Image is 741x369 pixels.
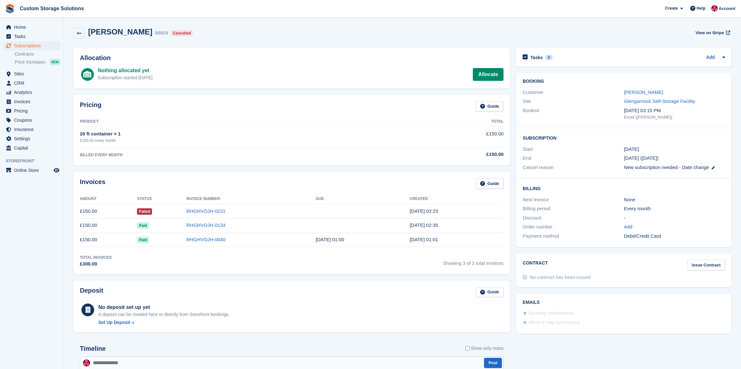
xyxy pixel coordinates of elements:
[3,116,60,125] a: menu
[624,89,663,95] a: [PERSON_NAME]
[316,237,344,242] time: 2025-07-02 00:00:00 UTC
[3,166,60,175] a: menu
[523,196,624,204] div: Next invoice
[624,196,725,204] div: None
[697,5,706,12] span: Help
[693,27,731,38] a: View on Stripe
[98,67,153,74] div: Nothing allocated yet
[382,117,503,127] th: Total
[530,274,591,281] div: No contract has been issued
[186,194,316,204] th: Invoice Number
[410,208,438,214] time: 2025-09-01 01:23:22 UTC
[523,260,548,270] h2: Contract
[80,138,382,143] div: £150.00 every month
[711,5,718,12] img: Jack Alexander
[80,233,137,247] td: £150.00
[50,59,60,65] div: NEW
[3,125,60,134] a: menu
[624,165,709,170] span: New subscription needed - Date change
[530,55,543,60] h2: Tasks
[80,345,106,352] h2: Timeline
[3,134,60,143] a: menu
[545,55,553,60] div: 0
[15,58,60,65] a: Price increases NEW
[706,54,715,61] a: Add
[410,222,438,228] time: 2025-08-01 01:35:29 UTC
[14,125,52,134] span: Insurance
[3,88,60,97] a: menu
[80,117,382,127] th: Product
[476,287,504,297] a: Guide
[80,287,103,297] h2: Deposit
[14,69,52,78] span: Sites
[98,304,230,311] div: No deposit set up yet
[523,79,725,84] h2: Booking
[382,151,503,158] div: £150.00
[80,204,137,219] td: £150.00
[523,164,624,171] div: Cancel reason
[171,30,193,36] div: Cancelled
[14,166,52,175] span: Online Store
[624,114,725,120] div: Email ([PERSON_NAME])
[695,30,724,36] span: View on Stripe
[523,233,624,240] div: Payment method
[186,237,226,242] a: RHGHVOJH-0040
[523,185,725,191] h2: Billing
[624,146,639,153] time: 2025-07-01 00:00:00 UTC
[186,208,226,214] a: RHGHVOJH-0231
[155,29,168,37] div: 88804
[523,205,624,212] div: Billing period
[410,194,503,204] th: Created
[80,255,112,260] div: Total Invoiced
[3,23,60,32] a: menu
[137,237,149,243] span: Paid
[473,68,503,81] a: Allocate
[624,155,659,161] span: [DATE] ([DATE])
[316,194,410,204] th: Due
[98,319,230,326] a: Set Up Deposit
[523,98,624,105] div: Site
[3,41,60,50] a: menu
[98,311,230,318] p: A deposit can be created here or directly from Storefront bookings.
[3,97,60,106] a: menu
[523,146,624,153] div: Start
[529,319,580,327] div: Move in day instructions
[523,155,624,162] div: End
[410,237,438,242] time: 2025-07-01 00:01:12 UTC
[443,255,503,268] span: Showing 3 of 3 total invoices
[624,107,725,114] div: [DATE] 03:15 PM
[624,205,725,212] div: Every month
[5,4,15,13] img: stora-icon-8386f47178a22dfd0bd8f6a31ec36ba5ce8667c1dd55bd0f319d3a0aa187defe.svg
[15,59,45,65] span: Price increases
[83,359,90,366] img: Jack Alexander
[88,27,152,36] h2: [PERSON_NAME]
[465,345,504,352] label: Show only notes
[484,358,502,368] button: Post
[137,222,149,229] span: Paid
[523,89,624,96] div: Customer
[14,32,52,41] span: Tasks
[523,223,624,231] div: Order number
[15,51,60,57] a: Contracts
[624,214,725,222] div: -
[3,79,60,88] a: menu
[476,101,504,112] a: Guide
[3,32,60,41] a: menu
[80,54,503,62] h2: Allocation
[53,166,60,174] a: Preview store
[14,97,52,106] span: Invoices
[14,79,52,88] span: CRM
[14,41,52,50] span: Subscriptions
[624,223,632,231] a: Add
[6,158,64,164] span: Storefront
[80,101,102,112] h2: Pricing
[186,222,226,228] a: RHGHVOJH-0134
[137,194,186,204] th: Status
[687,260,725,270] a: Issue Contract
[624,98,695,104] a: Glengarnock Self-Storage Facility
[98,74,153,81] div: Subscription started [DATE]
[523,107,624,120] div: Booked
[137,208,152,215] span: Failed
[80,260,112,268] div: £300.00
[523,214,624,222] div: Discount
